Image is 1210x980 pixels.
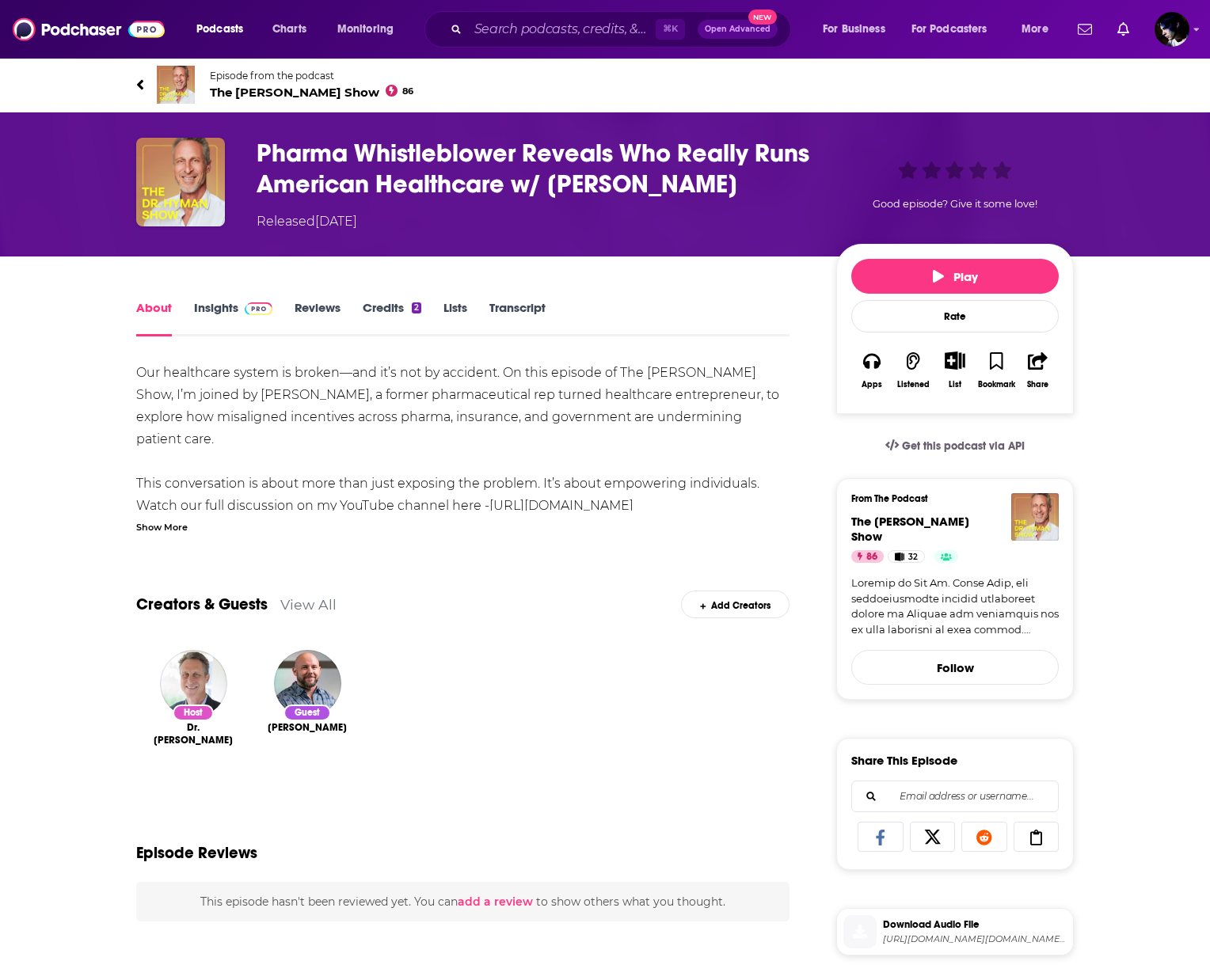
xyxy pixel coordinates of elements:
[337,18,394,40] span: Monitoring
[185,17,264,42] button: open menu
[851,514,969,544] a: The Dr. Hyman Show
[851,514,969,544] span: The [PERSON_NAME] Show
[1155,12,1189,47] span: Logged in as zreese
[858,822,904,852] a: Share on Facebook
[412,302,421,313] div: 2
[489,300,546,336] a: Transcript
[902,439,1025,453] span: Get this podcast via API
[698,20,778,39] button: Open AdvancedNew
[897,380,930,389] div: Listened
[136,594,268,614] a: Creators & Guests
[283,705,331,721] div: Guest
[892,341,934,399] button: Listened
[1111,16,1136,43] a: Show notifications dropdown
[823,18,885,40] span: For Business
[1018,341,1059,399] button: Share
[443,300,467,336] a: Lists
[851,493,1046,504] h3: From The Podcast
[468,17,656,42] input: Search podcasts, credits, & more...
[910,822,956,852] a: Share on X/Twitter
[402,88,413,95] span: 86
[363,300,421,336] a: Credits2
[194,300,272,336] a: InsightsPodchaser Pro
[1155,12,1189,47] button: Show profile menu
[705,25,771,33] span: Open Advanced
[257,212,357,231] div: Released [DATE]
[681,591,790,618] div: Add Creators
[274,650,341,717] img: Brigham Buhler
[908,549,918,565] span: 32
[136,843,257,863] h3: Episode Reviews
[272,18,306,40] span: Charts
[976,341,1017,399] button: Bookmark
[210,85,413,100] span: The [PERSON_NAME] Show
[210,70,413,82] span: Episode from the podcast
[280,596,337,613] a: View All
[245,302,272,315] img: Podchaser Pro
[149,721,238,746] a: Dr. Mark Hyman
[911,18,987,40] span: For Podcasters
[173,705,214,721] div: Host
[961,822,1007,852] a: Share on Reddit
[851,753,957,768] h3: Share This Episode
[865,781,1045,811] input: Email address or username...
[1014,822,1060,852] a: Copy Link
[851,341,892,399] button: Apps
[843,915,1067,948] a: Download Audio File[URL][DOMAIN_NAME][DOMAIN_NAME][DOMAIN_NAME][DOMAIN_NAME]
[1155,12,1189,47] img: User Profile
[295,300,341,336] a: Reviews
[1011,493,1059,541] img: The Dr. Hyman Show
[938,351,971,369] button: Show More Button
[149,721,238,746] span: Dr. [PERSON_NAME]
[136,66,1074,104] a: The Dr. Hyman ShowEpisode from the podcastThe [PERSON_NAME] Show86
[257,138,811,199] h1: Pharma Whistleblower Reveals Who Really Runs American Healthcare w/ Brigham Buhler
[1010,17,1068,42] button: open menu
[748,9,777,25] span: New
[934,341,976,399] div: Show More ButtonList
[262,17,316,42] a: Charts
[157,66,195,104] img: The Dr. Hyman Show
[13,14,165,44] img: Podchaser - Follow, Share and Rate Podcasts
[851,300,1059,332] div: Rate
[873,198,1037,210] span: Good episode? Give it some love!
[851,575,1059,637] a: Loremip do Sit Am. Conse Adip, eli seddoeiusmodte incidid utlaboreet dolore ma Aliquae adm veniam...
[326,17,414,42] button: open menu
[200,895,725,909] span: This episode hasn't been reviewed yet. You can to show others what you thought.
[883,933,1067,945] span: https://pdst.fm/e/mgln.ai/e/269/pscrb.fm/rss/p/traffic.megaphone.fm/HYMANDIGITALLLC4977143217.mp3...
[873,427,1037,465] a: Get this podcast via API
[136,300,172,336] a: About
[458,893,533,910] button: add a review
[883,917,1067,932] span: Download Audio File
[888,550,925,563] a: 32
[268,721,347,734] span: [PERSON_NAME]
[866,549,877,565] span: 86
[933,269,978,284] span: Play
[978,380,1015,389] div: Bookmark
[851,781,1059,812] div: Search followers
[812,17,905,42] button: open menu
[268,721,347,734] a: Brigham Buhler
[949,379,961,389] div: List
[489,498,634,513] a: [URL][DOMAIN_NAME]
[160,650,227,717] img: Dr. Mark Hyman
[656,19,685,40] span: ⌘ K
[196,18,243,40] span: Podcasts
[1022,18,1048,40] span: More
[136,138,225,226] img: Pharma Whistleblower Reveals Who Really Runs American Healthcare w/ Brigham Buhler
[901,17,1010,42] button: open menu
[851,650,1059,685] button: Follow
[439,11,806,47] div: Search podcasts, credits, & more...
[862,380,882,389] div: Apps
[1027,380,1048,389] div: Share
[851,550,884,563] a: 86
[1071,16,1098,43] a: Show notifications dropdown
[851,259,1059,294] button: Play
